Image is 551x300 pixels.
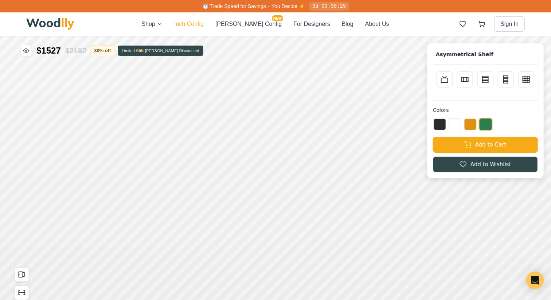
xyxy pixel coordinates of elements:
button: White [449,82,461,94]
button: Add to Cart [433,101,538,117]
span: NEW [272,15,283,21]
button: Show Dimensions [15,249,29,264]
button: [PERSON_NAME] ConfigNEW [215,20,282,28]
img: Woodlly [26,18,74,30]
button: Yellow [464,82,477,94]
span: ⏱️ Trade Speed for Savings – You Decide ⚡ [202,3,305,9]
button: Green [479,82,492,94]
button: Add to Wishlist [433,120,538,136]
button: Hide price [20,9,32,20]
h4: Colors [433,70,538,78]
button: Shop [142,20,163,28]
button: Open All Doors [15,231,29,246]
button: About Us [365,20,389,28]
button: Blog [342,20,353,28]
div: Open Intercom Messenger [526,272,544,289]
div: 3d 00:30:25 [309,2,349,11]
button: For Designers [293,20,330,28]
button: Sign In [494,16,525,32]
h1: Asymmetrical Shelf [433,13,496,24]
button: Black [434,82,446,94]
button: Inch Config [174,20,204,28]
